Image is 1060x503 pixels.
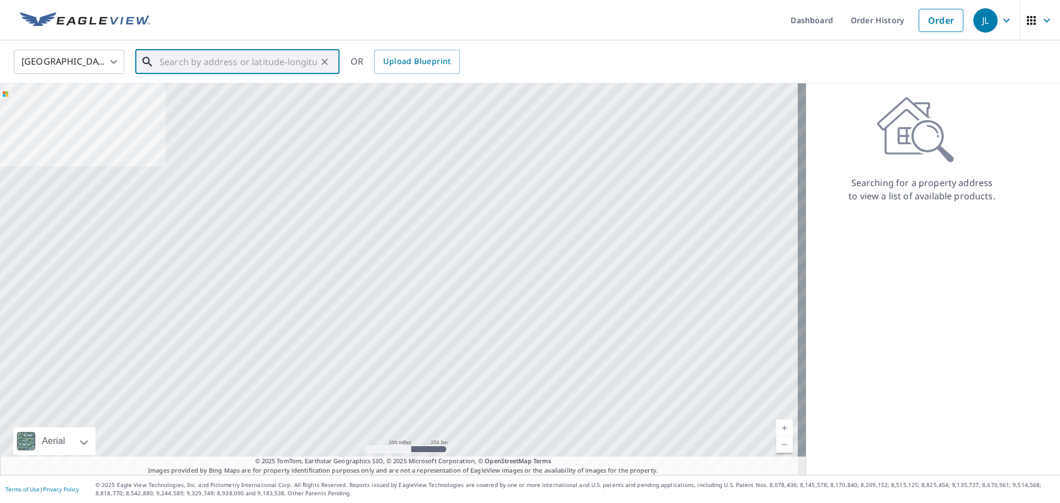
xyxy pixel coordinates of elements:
[20,12,150,29] img: EV Logo
[96,481,1054,497] p: © 2025 Eagle View Technologies, Inc. and Pictometry International Corp. All Rights Reserved. Repo...
[160,46,317,77] input: Search by address or latitude-longitude
[14,46,124,77] div: [GEOGRAPHIC_DATA]
[848,176,996,203] p: Searching for a property address to view a list of available products.
[973,8,998,33] div: JL
[383,55,451,68] span: Upload Blueprint
[6,485,40,493] a: Terms of Use
[6,486,79,493] p: |
[255,457,552,466] span: © 2025 TomTom, Earthstar Geographics SIO, © 2025 Microsoft Corporation, ©
[43,485,79,493] a: Privacy Policy
[374,50,459,74] a: Upload Blueprint
[13,427,96,455] div: Aerial
[776,436,793,453] a: Current Level 5, Zoom Out
[776,420,793,436] a: Current Level 5, Zoom In
[533,457,552,465] a: Terms
[919,9,963,32] a: Order
[351,50,460,74] div: OR
[317,54,332,70] button: Clear
[39,427,68,455] div: Aerial
[485,457,531,465] a: OpenStreetMap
